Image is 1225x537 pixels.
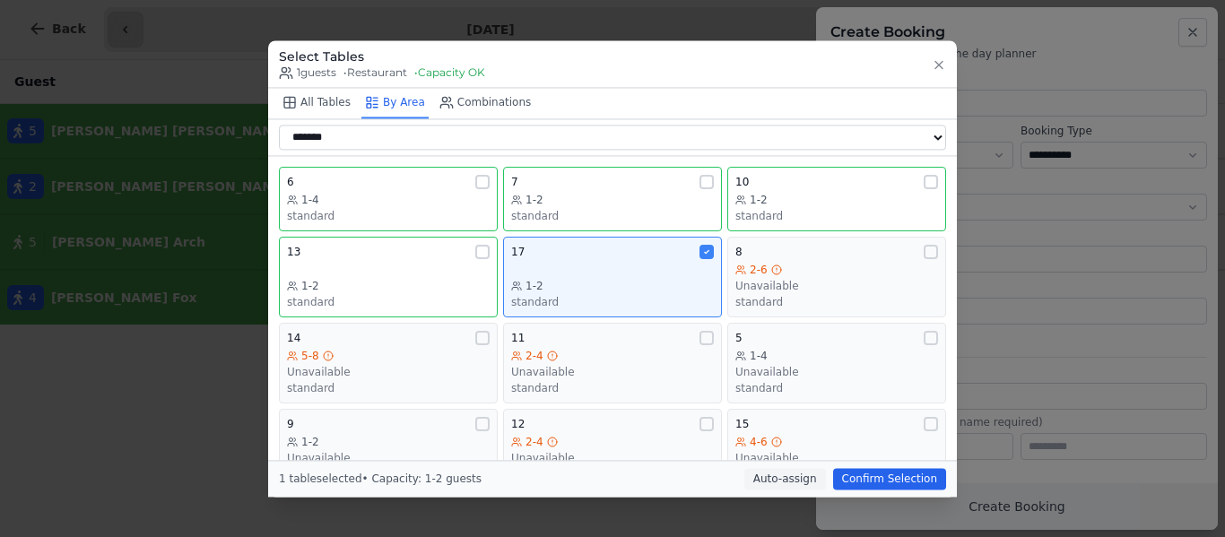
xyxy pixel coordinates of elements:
span: 2-6 [750,263,768,277]
span: 1-4 [301,193,319,207]
button: 131-2standard [279,237,498,317]
span: 8 [735,245,743,259]
span: 1-2 [750,193,768,207]
span: 4-6 [750,435,768,449]
div: standard [287,295,490,309]
span: 1-2 [526,193,543,207]
span: 11 [511,331,525,345]
button: Auto-assign [744,468,826,489]
span: • Capacity OK [414,65,485,80]
div: standard [735,209,938,223]
div: standard [511,295,714,309]
span: 1-2 [301,279,319,293]
span: 15 [735,417,749,431]
div: Unavailable [287,365,490,379]
div: Unavailable [511,365,714,379]
div: standard [735,295,938,309]
h3: Select Tables [279,48,485,65]
span: 1-2 [526,279,543,293]
span: 10 [735,175,749,189]
span: 1-2 [301,435,319,449]
span: 17 [511,245,525,259]
span: 2-4 [526,435,543,449]
button: 51-4Unavailablestandard [727,323,946,403]
span: 5 [735,331,743,345]
button: Confirm Selection [833,468,946,489]
div: Unavailable [287,451,490,465]
button: 61-4standard [279,167,498,231]
div: Unavailable [735,451,938,465]
div: standard [735,381,938,395]
button: 71-2standard [503,167,722,231]
button: 154-6Unavailablestandard [727,409,946,489]
div: standard [511,381,714,395]
button: All Tables [279,88,354,118]
span: 1 table selected • Capacity: 1-2 guests [279,472,482,485]
div: standard [511,209,714,223]
span: 13 [287,245,300,259]
button: 101-2standard [727,167,946,231]
span: 12 [511,417,525,431]
button: Combinations [436,88,535,118]
button: 91-2Unavailablestandard [279,409,498,489]
button: By Area [361,88,429,118]
span: 5-8 [301,349,319,363]
span: 1 guests [279,65,336,80]
span: 7 [511,175,518,189]
button: 112-4Unavailablestandard [503,323,722,403]
div: standard [287,209,490,223]
span: 1-4 [750,349,768,363]
span: • Restaurant [343,65,407,80]
span: 9 [287,417,294,431]
div: Unavailable [511,451,714,465]
div: standard [287,381,490,395]
button: 82-6Unavailablestandard [727,237,946,317]
button: 145-8Unavailablestandard [279,323,498,403]
button: 122-4Unavailablestandard [503,409,722,489]
div: Unavailable [735,365,938,379]
div: Unavailable [735,279,938,293]
span: 6 [287,175,294,189]
span: 2-4 [526,349,543,363]
button: 171-2standard [503,237,722,317]
span: 14 [287,331,300,345]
